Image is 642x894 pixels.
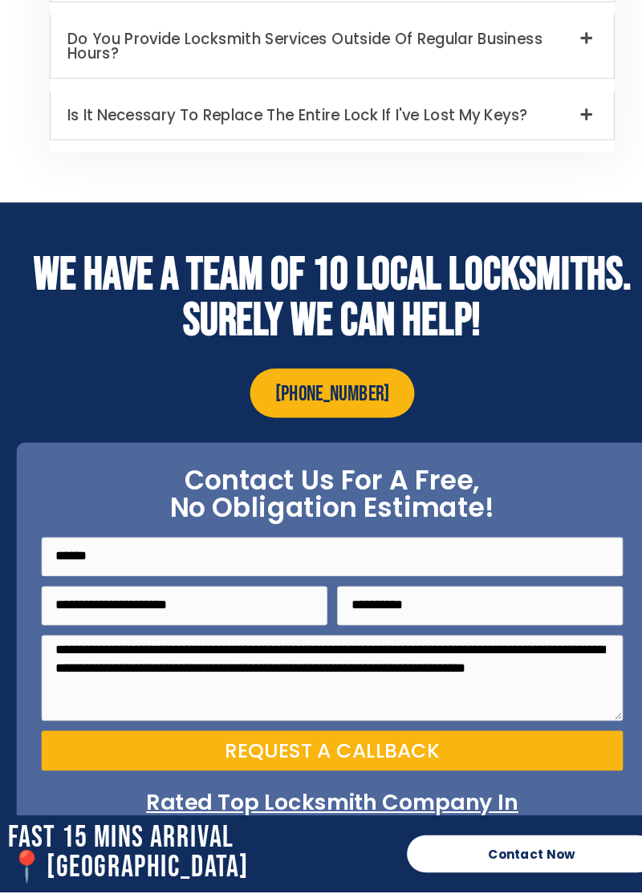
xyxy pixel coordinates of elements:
[472,851,556,864] span: Contact Now
[65,133,510,153] a: Is It Necessary To Replace The Entire Lock If I've Lost My Keys?
[65,59,524,94] a: Do You Provide Locksmith Services Outside Of Regular Business Hours?
[266,400,376,426] span: [PHONE_NUMBER]
[217,748,425,767] span: Request a Callback
[8,828,377,886] h2: Fast 15 Mins Arrival 📍[GEOGRAPHIC_DATA]
[40,793,602,851] p: Rated Top Locksmith Company In [GEOGRAPHIC_DATA]
[40,738,602,777] button: Request a Callback
[40,551,602,787] form: On Point Locksmith
[242,388,400,436] a: [PHONE_NUMBER]
[49,120,593,167] div: Is It Necessary To Replace The Entire Lock If I've Lost My Keys?
[393,839,634,876] a: Contact Now
[8,276,634,364] h2: We have a team of 10 local locksmiths. Surely we can help!
[40,484,602,535] h2: Contact Us For A Free, No Obligation Estimate!
[49,47,593,108] div: Do You Provide Locksmith Services Outside Of Regular Business Hours?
